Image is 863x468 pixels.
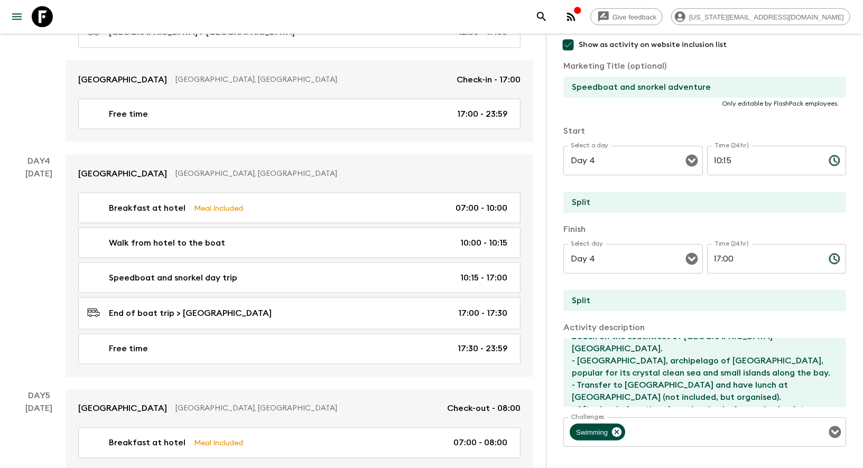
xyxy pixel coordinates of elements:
[714,239,749,248] label: Time (24hr)
[824,150,845,171] button: Choose time, selected time is 10:15 AM
[671,8,850,25] div: [US_STATE][EMAIL_ADDRESS][DOMAIN_NAME]
[78,428,521,458] a: Breakfast at hotelMeal Included07:00 - 08:00
[607,13,662,21] span: Give feedback
[447,403,521,415] p: Check-out - 08:00
[78,403,167,415] p: [GEOGRAPHIC_DATA]
[109,237,225,249] p: Walk from hotel to the boat
[458,307,507,320] p: 17:00 - 17:30
[175,74,448,85] p: [GEOGRAPHIC_DATA], [GEOGRAPHIC_DATA]
[563,77,838,98] input: If necessary, use this field to override activity title
[707,244,820,274] input: hh:mm
[828,425,842,439] button: Open
[109,307,272,320] p: End of boat trip > [GEOGRAPHIC_DATA]
[78,263,521,293] a: Speedboat and snorkel day trip10:15 - 17:00
[684,251,699,266] button: Open
[571,141,608,150] label: Select a day
[570,424,625,441] div: Swimming
[563,290,838,311] input: End Location (leave blank if same as Start)
[683,13,850,21] span: [US_STATE][EMAIL_ADDRESS][DOMAIN_NAME]
[563,60,846,72] p: Marketing Title (optional)
[109,343,148,355] p: Free time
[109,108,148,120] p: Free time
[460,272,507,284] p: 10:15 - 17:00
[531,6,552,27] button: search adventures
[458,343,507,355] p: 17:30 - 23:59
[78,99,521,129] a: Free time17:00 - 23:59
[78,334,521,364] a: Free time17:30 - 23:59
[194,437,243,449] p: Meal Included
[194,202,243,214] p: Meal Included
[78,297,521,330] a: End of boat trip > [GEOGRAPHIC_DATA]17:00 - 17:30
[13,390,66,403] p: Day 5
[707,146,820,175] input: hh:mm
[78,193,521,223] a: Breakfast at hotelMeal Included07:00 - 10:00
[563,321,846,334] p: Activity description
[457,108,507,120] p: 17:00 - 23:59
[579,40,727,50] span: Show as activity on website inclusion list
[571,413,605,422] label: Challenges
[563,338,838,407] textarea: - Snorkelling above a sunken ship near [GEOGRAPHIC_DATA] on the island of [GEOGRAPHIC_DATA]. - Sw...
[570,426,614,438] span: Swimming
[453,437,507,450] p: 07:00 - 08:00
[26,167,53,377] div: [DATE]
[684,153,699,168] button: Open
[563,125,846,137] p: Start
[66,155,533,193] a: [GEOGRAPHIC_DATA][GEOGRAPHIC_DATA], [GEOGRAPHIC_DATA]
[571,99,839,108] p: Only editable by FlashPack employees.
[175,169,512,179] p: [GEOGRAPHIC_DATA], [GEOGRAPHIC_DATA]
[571,239,603,248] label: Select day
[66,390,533,428] a: [GEOGRAPHIC_DATA][GEOGRAPHIC_DATA], [GEOGRAPHIC_DATA]Check-out - 08:00
[78,167,167,180] p: [GEOGRAPHIC_DATA]
[714,141,749,150] label: Time (24hr)
[78,228,521,258] a: Walk from hotel to the boat10:00 - 10:15
[457,73,521,86] p: Check-in - 17:00
[78,73,167,86] p: [GEOGRAPHIC_DATA]
[175,404,439,414] p: [GEOGRAPHIC_DATA], [GEOGRAPHIC_DATA]
[590,8,663,25] a: Give feedback
[563,223,846,236] p: Finish
[460,237,507,249] p: 10:00 - 10:15
[456,202,507,214] p: 07:00 - 10:00
[109,202,185,214] p: Breakfast at hotel
[6,6,27,27] button: menu
[66,61,533,99] a: [GEOGRAPHIC_DATA][GEOGRAPHIC_DATA], [GEOGRAPHIC_DATA]Check-in - 17:00
[109,437,185,450] p: Breakfast at hotel
[13,155,66,167] p: Day 4
[109,272,237,284] p: Speedboat and snorkel day trip
[824,248,845,269] button: Choose time, selected time is 5:00 PM
[563,192,838,213] input: Start Location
